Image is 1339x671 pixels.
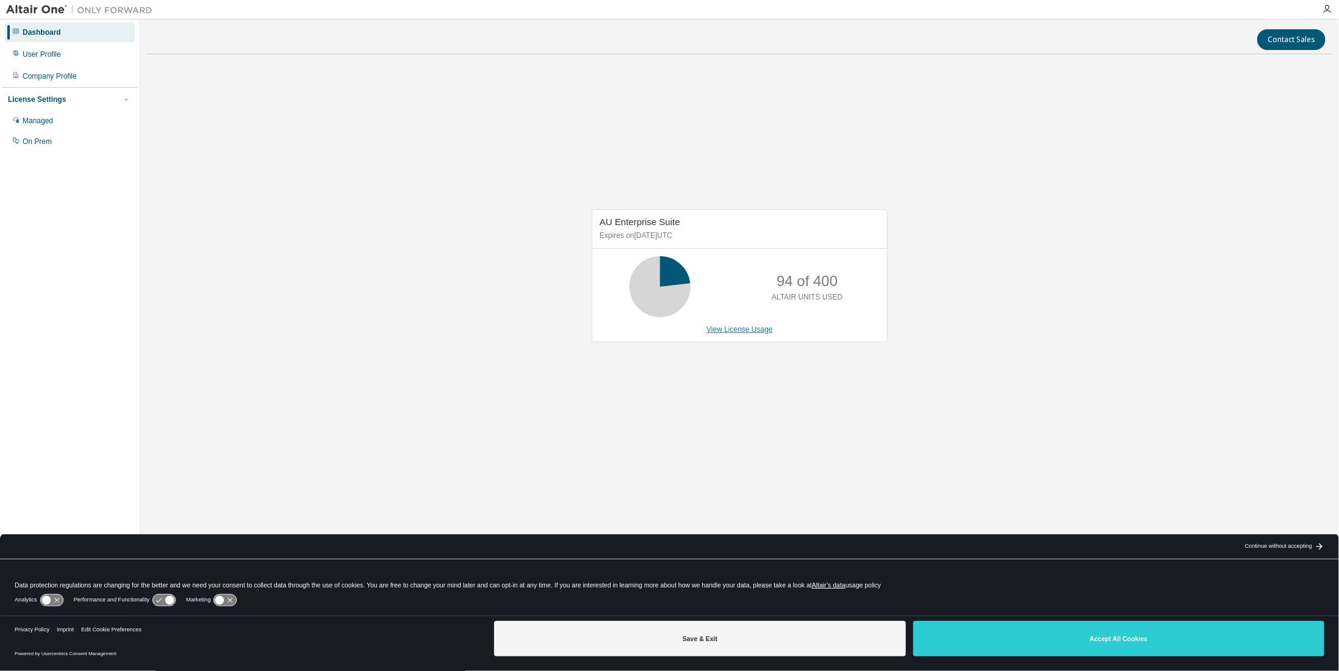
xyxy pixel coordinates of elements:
[600,217,680,227] span: AU Enterprise Suite
[777,271,838,292] p: 94 of 400
[772,292,842,303] p: ALTAIR UNITS USED
[23,27,61,37] div: Dashboard
[706,325,773,334] a: View License Usage
[8,95,66,104] div: License Settings
[1257,29,1326,50] button: Contact Sales
[23,116,53,126] div: Managed
[23,137,52,146] div: On Prem
[23,49,61,59] div: User Profile
[600,231,877,241] p: Expires on [DATE] UTC
[6,4,159,16] img: Altair One
[23,71,77,81] div: Company Profile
